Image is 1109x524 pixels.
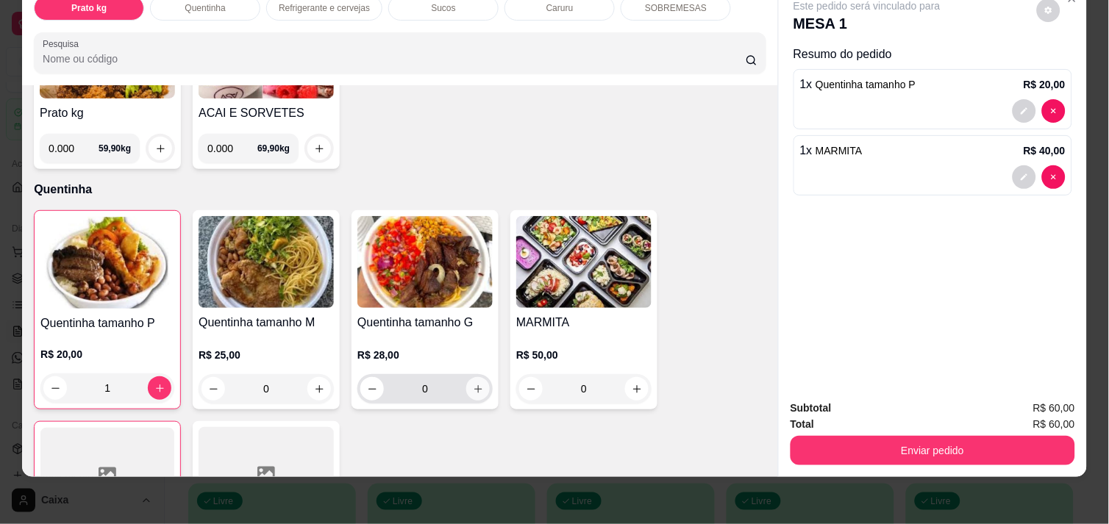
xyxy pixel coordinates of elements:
p: R$ 20,00 [40,347,174,362]
img: product-image [40,217,174,309]
h4: MARMITA [516,314,652,331]
p: R$ 28,00 [357,348,493,362]
button: decrease-product-quantity [360,377,384,401]
h4: ACAI E SORVETES [199,104,334,122]
h4: Quentinha tamanho P [40,315,174,332]
img: product-image [357,216,493,308]
p: R$ 40,00 [1024,143,1066,158]
button: Enviar pedido [791,436,1075,465]
span: R$ 60,00 [1033,400,1075,416]
p: Quentinha [34,181,766,198]
span: Quentinha tamanho P [816,79,916,90]
p: MESA 1 [794,13,941,34]
strong: Total [791,418,814,430]
button: decrease-product-quantity [519,377,543,401]
button: increase-product-quantity [307,137,331,160]
button: decrease-product-quantity [1013,99,1036,123]
p: Resumo do pedido [794,46,1072,63]
img: product-image [199,216,334,308]
p: Caruru [546,2,574,14]
button: increase-product-quantity [149,137,172,160]
button: increase-product-quantity [148,376,171,400]
button: decrease-product-quantity [1042,165,1066,189]
button: decrease-product-quantity [1042,99,1066,123]
h4: Quentinha tamanho G [357,314,493,331]
p: R$ 25,00 [199,348,334,362]
button: increase-product-quantity [625,377,649,401]
p: Quentinha [185,2,225,14]
input: 0.00 [207,134,257,163]
strong: Subtotal [791,402,832,414]
button: increase-product-quantity [307,377,331,401]
button: decrease-product-quantity [1013,165,1036,189]
p: Sucos [432,2,456,14]
button: increase-product-quantity [466,377,490,401]
p: SOBREMESAS [645,2,707,14]
p: R$ 20,00 [1024,77,1066,92]
p: 1 x [800,142,863,159]
p: Refrigerante e cervejas [279,2,370,14]
p: Prato kg [71,2,107,14]
input: Pesquisa [43,51,746,66]
p: R$ 50,00 [516,348,652,362]
span: R$ 60,00 [1033,416,1075,432]
label: Pesquisa [43,37,84,50]
input: 0.00 [49,134,99,163]
h4: Prato kg [40,104,175,122]
p: 1 x [800,76,916,93]
span: MARMITA [816,145,863,157]
h4: Quentinha tamanho M [199,314,334,331]
button: decrease-product-quantity [43,376,67,400]
img: product-image [516,216,652,308]
button: decrease-product-quantity [202,377,225,401]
